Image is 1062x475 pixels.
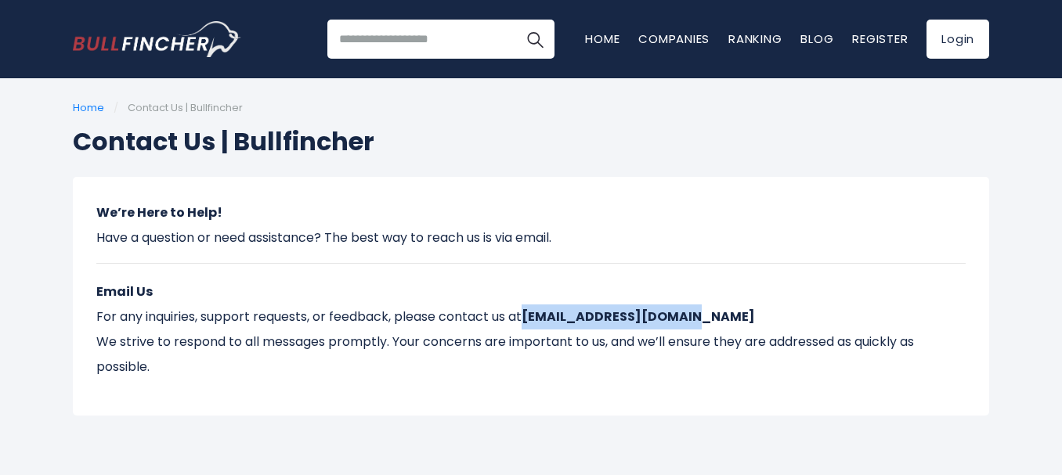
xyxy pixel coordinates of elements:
[585,31,619,47] a: Home
[73,100,104,115] a: Home
[128,100,243,115] span: Contact Us | Bullfincher
[96,282,153,300] strong: Email Us
[96,203,222,221] strong: We’re Here to Help!
[73,21,241,57] img: bullfincher logo
[927,20,989,59] a: Login
[638,31,710,47] a: Companies
[96,200,966,250] p: Have a question or need assistance? The best way to reach us is via email.
[96,279,966,380] p: For any inquiries, support requests, or feedback, please contact us at We strive to respond to al...
[73,123,989,160] h1: Contact Us | Bullfincher
[800,31,833,47] a: Blog
[728,31,782,47] a: Ranking
[73,21,241,57] a: Go to homepage
[515,20,554,59] button: Search
[522,308,755,326] strong: [EMAIL_ADDRESS][DOMAIN_NAME]
[852,31,908,47] a: Register
[73,102,989,115] ul: /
